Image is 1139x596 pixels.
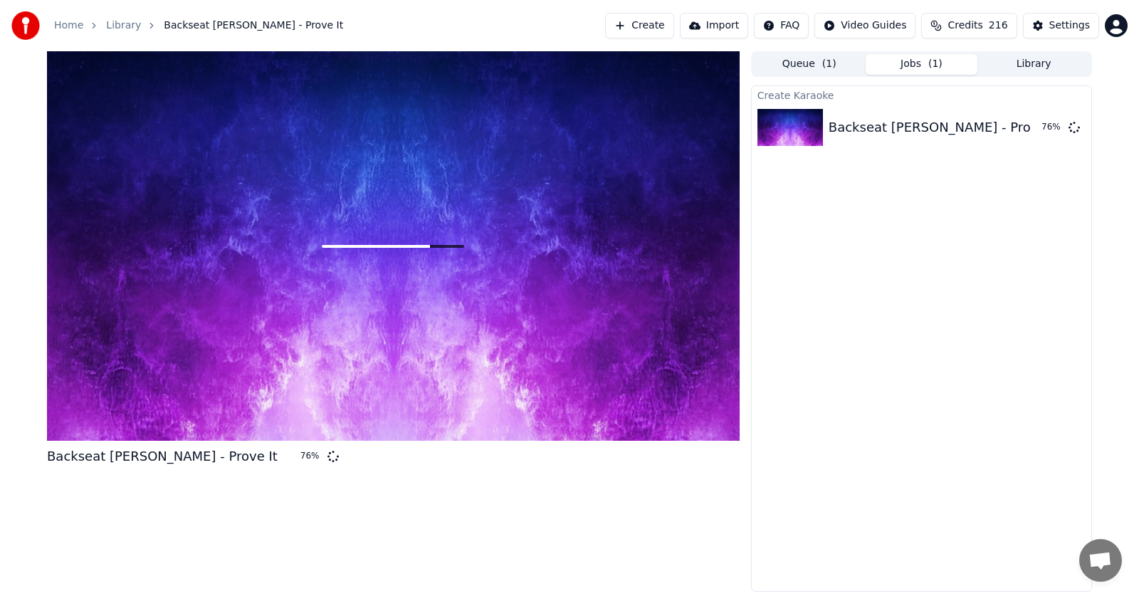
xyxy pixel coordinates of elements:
[822,57,836,71] span: ( 1 )
[54,19,83,33] a: Home
[754,13,809,38] button: FAQ
[752,86,1091,103] div: Create Karaoke
[829,117,1059,137] div: Backseat [PERSON_NAME] - Prove It
[948,19,982,33] span: Credits
[989,19,1008,33] span: 216
[1079,539,1122,582] a: Open chat
[977,54,1090,75] button: Library
[866,54,978,75] button: Jobs
[106,19,141,33] a: Library
[814,13,915,38] button: Video Guides
[300,451,322,462] div: 76 %
[921,13,1017,38] button: Credits216
[1041,122,1063,133] div: 76 %
[47,446,278,466] div: Backseat [PERSON_NAME] - Prove It
[164,19,343,33] span: Backseat [PERSON_NAME] - Prove It
[54,19,343,33] nav: breadcrumb
[11,11,40,40] img: youka
[1023,13,1099,38] button: Settings
[928,57,943,71] span: ( 1 )
[1049,19,1090,33] div: Settings
[680,13,748,38] button: Import
[605,13,674,38] button: Create
[753,54,866,75] button: Queue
